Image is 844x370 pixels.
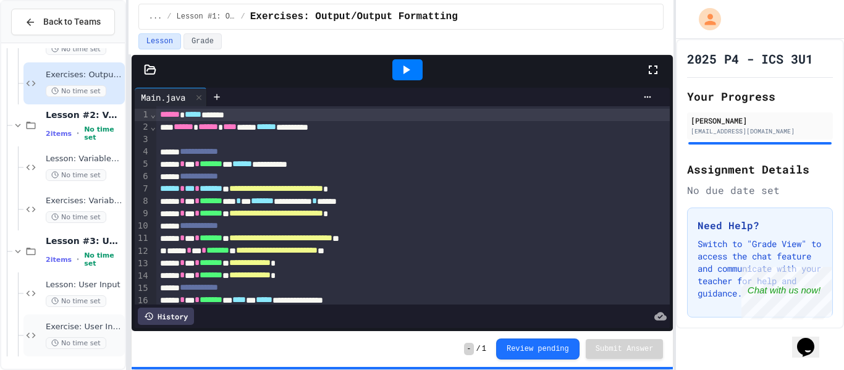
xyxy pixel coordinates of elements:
span: No time set [84,125,122,141]
div: 14 [135,270,150,282]
span: - [464,343,473,355]
div: 13 [135,258,150,270]
span: 2 items [46,256,72,264]
div: My Account [686,5,724,33]
span: No time set [46,295,106,307]
span: No time set [46,337,106,349]
div: 10 [135,220,150,232]
span: Back to Teams [43,15,101,28]
div: 4 [135,146,150,158]
span: Exercises: Output/Output Formatting [250,9,458,24]
span: Exercise: User Input [46,322,122,332]
button: Grade [184,33,222,49]
div: 11 [135,232,150,245]
span: Lesson: User Input [46,280,122,290]
iframe: chat widget [741,267,832,319]
span: Submit Answer [596,344,654,354]
span: Lesson #2: Variables & Data Types [46,109,122,120]
button: Lesson [138,33,181,49]
h2: Assignment Details [687,161,833,178]
span: Lesson #3: User Input [46,235,122,246]
div: 2 [135,121,150,133]
div: [PERSON_NAME] [691,115,829,126]
button: Back to Teams [11,9,115,35]
span: / [167,12,171,22]
span: Exercises: Variables & Data Types [46,196,122,206]
div: 9 [135,208,150,220]
span: Fold line [150,109,156,119]
span: ... [149,12,162,22]
span: 2 items [46,130,72,138]
span: / [241,12,245,22]
div: 5 [135,158,150,170]
div: [EMAIL_ADDRESS][DOMAIN_NAME] [691,127,829,136]
p: Switch to "Grade View" to access the chat feature and communicate with your teacher for help and ... [698,238,822,300]
span: Fold line [150,122,156,132]
span: / [476,344,481,354]
div: 8 [135,195,150,208]
div: 3 [135,133,150,146]
span: Lesson #1: Output/Output Formatting [177,12,236,22]
span: • [77,254,79,264]
div: History [138,308,194,325]
div: 16 [135,295,150,307]
h3: Need Help? [698,218,822,233]
div: Main.java [135,91,192,104]
div: Main.java [135,88,207,106]
span: No time set [46,43,106,55]
span: No time set [46,169,106,181]
h2: Your Progress [687,88,833,105]
div: 6 [135,170,150,183]
span: 1 [482,344,486,354]
h1: 2025 P4 - ICS 3U1 [687,50,813,67]
span: No time set [84,251,122,267]
div: 1 [135,109,150,121]
div: 7 [135,183,150,195]
div: 15 [135,282,150,295]
button: Review pending [496,338,580,359]
span: Exercises: Output/Output Formatting [46,70,122,80]
span: No time set [46,85,106,97]
iframe: chat widget [792,321,832,358]
span: Lesson: Variables & Data Types [46,154,122,164]
span: • [77,128,79,138]
div: 12 [135,245,150,258]
button: Submit Answer [586,339,664,359]
div: No due date set [687,183,833,198]
span: No time set [46,211,106,223]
